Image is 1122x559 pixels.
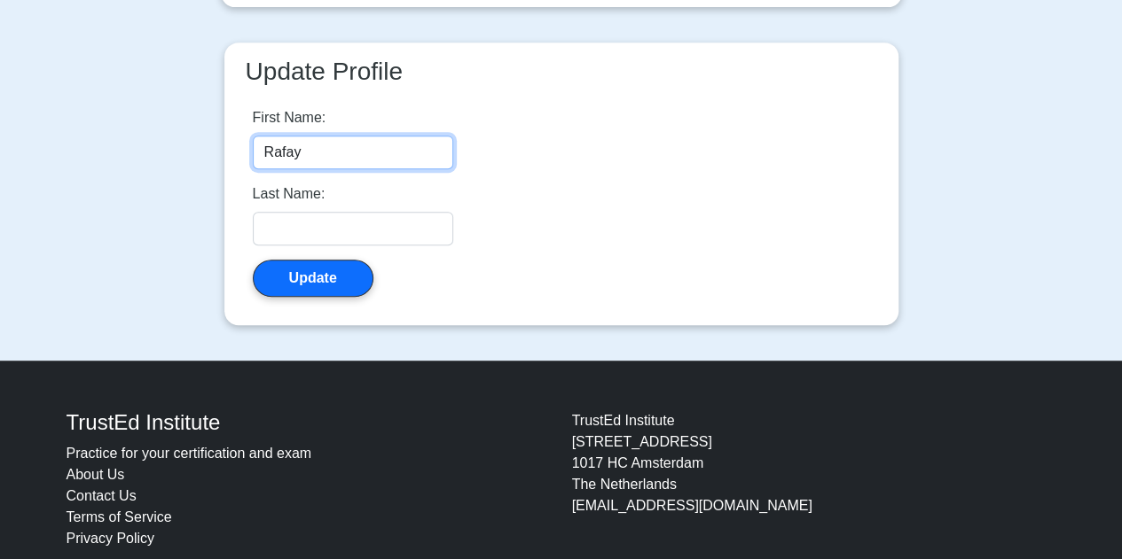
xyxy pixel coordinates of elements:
[67,410,551,436] h4: TrustEd Institute
[239,57,884,87] h3: Update Profile
[67,467,125,482] a: About Us
[561,410,1067,549] div: TrustEd Institute [STREET_ADDRESS] 1017 HC Amsterdam The Netherlands [EMAIL_ADDRESS][DOMAIN_NAME]
[67,509,172,524] a: Terms of Service
[67,488,137,503] a: Contact Us
[253,107,326,128] label: First Name:
[67,446,312,461] a: Practice for your certification and exam
[253,260,373,297] button: Update
[67,531,155,546] a: Privacy Policy
[253,183,326,205] label: Last Name:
